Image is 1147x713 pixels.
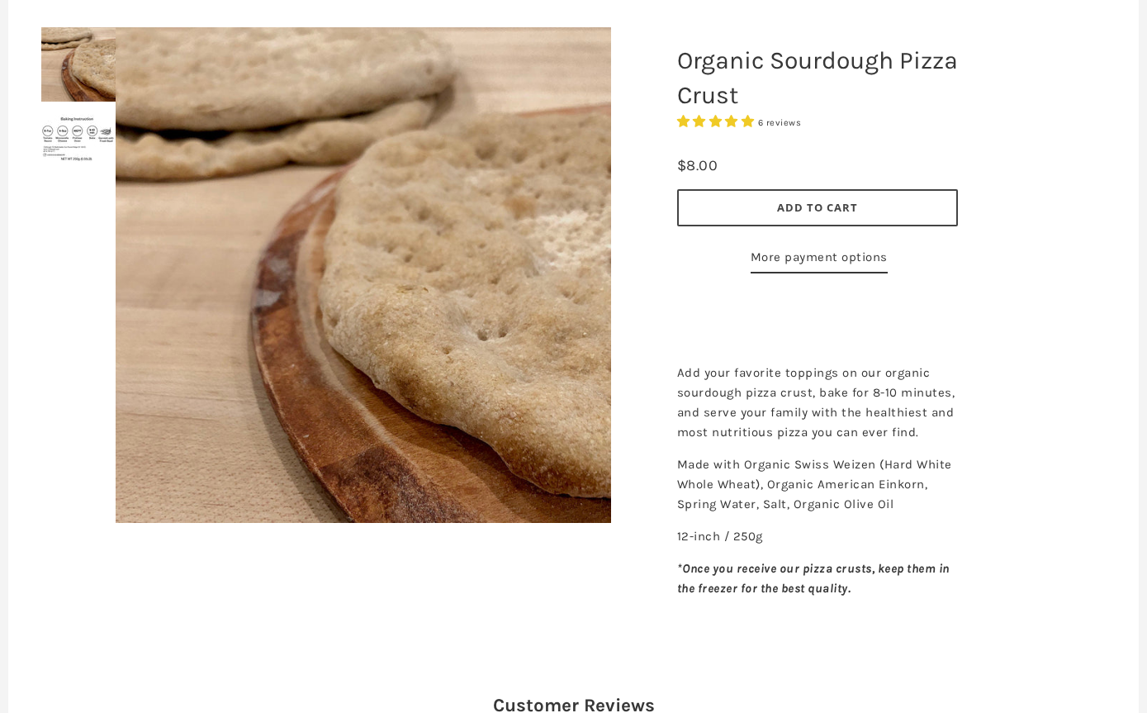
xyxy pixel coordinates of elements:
img: Organic Sourdough Pizza Crust [41,115,116,163]
img: Organic Sourdough Pizza Crust [41,28,116,102]
button: Add to Cart [677,190,958,227]
p: Made with Organic Swiss Weizen (Hard White Whole Wheat), Organic American Einkorn, Spring Water, ... [677,455,958,515]
span: 6 reviews [758,118,802,129]
h1: Organic Sourdough Pizza Crust [665,36,970,121]
img: Organic Sourdough Pizza Crust [116,28,611,524]
a: More payment options [751,248,888,274]
span: Add to Cart [777,201,858,216]
p: 12-inch / 250g [677,527,958,547]
em: *Once you receive our pizza crusts, keep them in the freezer for the best quality. [677,562,950,597]
span: 4.83 stars [677,115,758,130]
p: Add your favorite toppings on our organic sourdough pizza crust, bake for 8-10 minutes, and serve... [677,364,958,443]
div: $8.00 [677,154,718,178]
